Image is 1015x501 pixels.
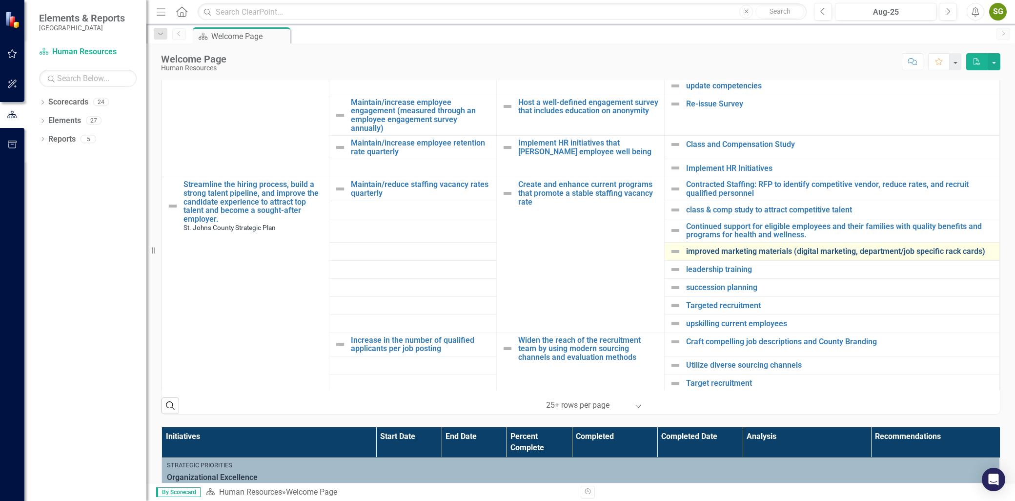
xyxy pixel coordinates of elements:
[81,135,96,143] div: 5
[670,98,681,110] img: Not Defined
[502,101,513,112] img: Not Defined
[211,30,288,42] div: Welcome Page
[670,225,681,236] img: Not Defined
[664,242,999,260] td: Double-Click to Edit Right Click for Context Menu
[664,278,999,296] td: Double-Click to Edit Right Click for Context Menu
[664,136,999,159] td: Double-Click to Edit Right Click for Context Menu
[664,374,999,392] td: Double-Click to Edit Right Click for Context Menu
[664,219,999,242] td: Double-Click to Edit Right Click for Context Menu
[334,338,346,350] img: Not Defined
[670,139,681,150] img: Not Defined
[686,283,995,292] a: succession planning
[93,98,109,106] div: 24
[686,82,995,90] a: update competencies
[518,139,659,156] a: Implement HR initiatives that [PERSON_NAME] employee well being
[755,5,804,19] button: Search
[48,115,81,126] a: Elements
[686,180,995,197] a: Contracted Staffing: RFP to identify competitive vendor, reduce rates, and recruit qualified pers...
[686,247,995,256] a: improved marketing materials (digital marketing, department/job specific rack cards)
[838,6,933,18] div: Aug-25
[664,356,999,374] td: Double-Click to Edit Right Click for Context Menu
[167,200,179,212] img: Not Defined
[351,180,491,197] a: Maintain/reduce staffing vacancy rates quarterly
[161,54,226,64] div: Welcome Page
[183,180,324,223] a: Streamline the hiring process, build a strong talent pipeline, and improve the candidate experien...
[989,3,1007,21] button: SG
[161,64,226,72] div: Human Resources
[39,70,137,87] input: Search Below...
[670,377,681,389] img: Not Defined
[39,46,137,58] a: Human Resources
[664,77,999,95] td: Double-Click to Edit Right Click for Context Menu
[664,177,999,201] td: Double-Click to Edit Right Click for Context Menu
[686,361,995,370] a: Utilize diverse sourcing channels
[670,359,681,371] img: Not Defined
[686,222,995,239] a: Continued support for eligible employees and their families with quality benefits and programs fo...
[664,333,999,356] td: Double-Click to Edit Right Click for Context Menu
[670,246,681,257] img: Not Defined
[39,24,125,32] small: [GEOGRAPHIC_DATA]
[686,140,995,149] a: Class and Compensation Study
[686,206,995,214] a: class & comp study to attract competitive talent
[351,336,491,353] a: Increase in the number of qualified applicants per job posting
[167,472,995,483] span: Organizational Excellence
[497,136,664,177] td: Double-Click to Edit Right Click for Context Menu
[664,159,999,177] td: Double-Click to Edit Right Click for Context Menu
[334,109,346,121] img: Not Defined
[39,12,125,24] span: Elements & Reports
[664,201,999,219] td: Double-Click to Edit Right Click for Context Menu
[670,318,681,330] img: Not Defined
[670,80,681,92] img: Not Defined
[329,333,497,356] td: Double-Click to Edit Right Click for Context Menu
[835,3,936,21] button: Aug-25
[5,11,22,28] img: ClearPoint Strategy
[670,282,681,293] img: Not Defined
[219,487,282,497] a: Human Resources
[334,142,346,153] img: Not Defined
[686,337,995,346] a: Craft compelling job descriptions and County Branding
[664,260,999,278] td: Double-Click to Edit Right Click for Context Menu
[686,301,995,310] a: Targeted recruitment
[329,136,497,159] td: Double-Click to Edit Right Click for Context Menu
[518,336,659,362] a: Widen the reach of the recruitment team by using modern sourcing channels and evaluation methods
[497,95,664,135] td: Double-Click to Edit Right Click for Context Menu
[686,379,995,388] a: Target recruitment
[502,188,513,199] img: Not Defined
[351,98,491,132] a: Maintain/increase employee engagement (measured through an employee engagement survey annually)
[334,183,346,195] img: Not Defined
[664,95,999,135] td: Double-Click to Edit Right Click for Context Menu
[686,164,995,173] a: Implement HR Initiatives
[286,487,337,497] div: Welcome Page
[982,468,1005,491] div: Open Intercom Messenger
[48,134,76,145] a: Reports
[502,142,513,153] img: Not Defined
[351,139,491,156] a: Maintain/increase employee retention rate quarterly
[670,162,681,174] img: Not Defined
[518,98,659,115] a: Host a well-defined engagement survey that includes education on anonymity
[664,314,999,333] td: Double-Click to Edit Right Click for Context Menu
[86,117,101,125] div: 27
[167,461,995,470] div: Strategic Priorities
[497,177,664,333] td: Double-Click to Edit Right Click for Context Menu
[664,296,999,314] td: Double-Click to Edit Right Click for Context Menu
[686,100,995,108] a: Re-issue Survey
[670,336,681,348] img: Not Defined
[205,487,573,498] div: »
[329,95,497,135] td: Double-Click to Edit Right Click for Context Menu
[156,487,201,497] span: By Scorecard
[670,264,681,275] img: Not Defined
[183,224,276,231] span: St. Johns County Strategic Plan
[686,319,995,328] a: upskilling current employees
[770,7,791,15] span: Search
[686,265,995,274] a: leadership training
[198,3,807,21] input: Search ClearPoint...
[329,177,497,201] td: Double-Click to Edit Right Click for Context Menu
[670,300,681,312] img: Not Defined
[502,343,513,355] img: Not Defined
[670,183,681,195] img: Not Defined
[518,180,659,206] a: Create and enhance current programs that promote a stable staffing vacancy rate
[48,97,88,108] a: Scorecards
[670,204,681,216] img: Not Defined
